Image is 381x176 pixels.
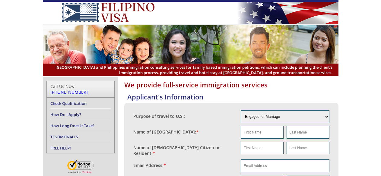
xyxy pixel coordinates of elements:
h1: We provide full-service immigration services [124,80,338,89]
label: Purpose of travel to U.S.: [133,113,185,119]
label: Name of [DEMOGRAPHIC_DATA] Citizen or Resident: [133,145,235,156]
input: Last Name [287,126,329,139]
a: Check Qualification [50,101,87,106]
a: How Long Does it Take? [50,123,94,128]
a: [PHONE_NUMBER] [50,89,88,95]
a: How Do I Apply? [50,112,81,117]
a: FREE HELP! [50,145,71,151]
label: Email Address: [133,162,166,168]
label: Name of [GEOGRAPHIC_DATA]: [133,129,198,135]
input: First Name [241,142,284,154]
input: Last Name [287,142,329,154]
a: TESTIMONIALS [50,134,78,140]
h4: Applicant's Information [127,92,338,101]
div: Call Us Now: [50,83,111,95]
span: [GEOGRAPHIC_DATA] and Philippines immigration consulting services for family based immigration pe... [49,64,332,75]
input: Email Address [241,159,329,172]
input: First Name [241,126,284,139]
